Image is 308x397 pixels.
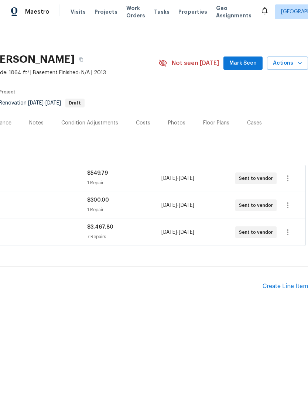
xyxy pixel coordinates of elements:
[154,9,170,14] span: Tasks
[223,57,263,70] button: Mark Seen
[179,203,194,208] span: [DATE]
[126,4,145,19] span: Work Orders
[179,176,194,181] span: [DATE]
[216,4,251,19] span: Geo Assignments
[61,119,118,127] div: Condition Adjustments
[168,119,185,127] div: Photos
[247,119,262,127] div: Cases
[161,203,177,208] span: [DATE]
[75,53,88,66] button: Copy Address
[28,100,44,106] span: [DATE]
[267,57,308,70] button: Actions
[161,175,194,182] span: -
[161,230,177,235] span: [DATE]
[71,8,86,16] span: Visits
[161,176,177,181] span: [DATE]
[161,229,194,236] span: -
[95,8,117,16] span: Projects
[87,198,109,203] span: $300.00
[179,230,194,235] span: [DATE]
[161,202,194,209] span: -
[178,8,207,16] span: Properties
[136,119,150,127] div: Costs
[25,8,49,16] span: Maestro
[87,225,113,230] span: $3,467.80
[29,119,44,127] div: Notes
[87,171,108,176] span: $549.79
[229,59,257,68] span: Mark Seen
[66,101,84,105] span: Draft
[45,100,61,106] span: [DATE]
[273,59,302,68] span: Actions
[87,233,161,240] div: 7 Repairs
[263,283,308,290] div: Create Line Item
[87,206,161,213] div: 1 Repair
[172,59,219,67] span: Not seen [DATE]
[203,119,229,127] div: Floor Plans
[87,179,161,186] div: 1 Repair
[28,100,61,106] span: -
[239,229,276,236] span: Sent to vendor
[239,175,276,182] span: Sent to vendor
[239,202,276,209] span: Sent to vendor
